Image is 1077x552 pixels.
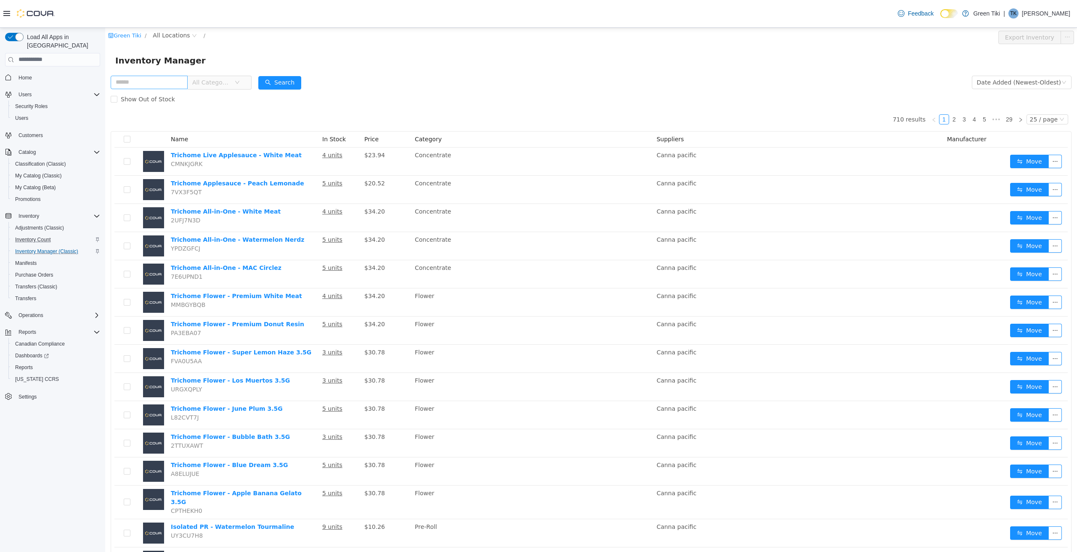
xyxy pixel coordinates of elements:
span: Users [15,115,28,121]
p: | [1003,8,1005,18]
a: Purchase Orders [12,270,57,280]
a: Trichome Live Applesauce - White Meat [66,124,196,131]
a: Dashboards [8,350,103,362]
button: Purchase Orders [8,269,103,281]
span: Canna pacific [552,349,592,356]
u: 5 units [217,152,237,159]
a: 5 [875,87,884,96]
button: icon: searchSearch [153,48,196,62]
a: 29 [898,87,910,96]
span: YPDZGFCJ [66,217,95,224]
td: Pre-Roll [306,491,548,520]
span: Settings [19,394,37,400]
div: Tim Keating [1008,8,1019,18]
a: Trichome All-in-One - MAC Circlez [66,237,176,243]
span: $23.94 [259,124,280,131]
span: $30.78 [259,378,280,384]
span: TK [1010,8,1016,18]
span: Purchase Orders [12,270,100,280]
span: Adjustments (Classic) [12,223,100,233]
span: My Catalog (Classic) [15,172,62,179]
button: icon: ellipsis [943,324,957,338]
span: Purchase Orders [15,272,53,278]
span: Users [15,90,100,100]
button: Users [8,112,103,124]
a: Dashboards [12,351,52,361]
u: 4 units [217,180,237,187]
img: Trichome All-in-One - Watermelon Nerdz placeholder [38,208,59,229]
span: Promotions [12,194,100,204]
span: Canna pacific [552,293,592,300]
a: Users [12,113,32,123]
span: Canna pacific [552,462,592,469]
button: icon: swapMove [905,324,944,338]
span: Canna pacific [552,434,592,441]
span: Price [259,108,273,115]
span: $30.78 [259,321,280,328]
button: icon: ellipsis [943,380,957,394]
button: Reports [2,326,103,338]
span: $30.78 [259,434,280,441]
span: A8ELUJUE [66,443,94,449]
li: 710 results [788,87,820,97]
button: icon: swapMove [905,499,944,512]
span: Canna pacific [552,496,592,502]
u: 5 units [217,237,237,243]
span: $10.26 [259,524,280,531]
img: Trichome Flower - Apple Banana Gelato 3.5G placeholder [38,461,59,482]
span: Security Roles [15,103,48,110]
a: Reports [12,362,36,372]
span: My Catalog (Beta) [12,182,100,193]
td: Flower [306,373,548,401]
img: Trichome Applesauce - Peach Lemonade placeholder [38,151,59,172]
span: Canna pacific [552,378,592,384]
button: Catalog [2,146,103,158]
a: Trichome Flower - Super Lemon Haze 3.5G [66,321,206,328]
span: Users [19,91,32,98]
span: / [40,5,41,11]
span: $30.78 [259,462,280,469]
span: $30.78 [259,349,280,356]
a: Transfers (Classic) [12,282,61,292]
span: Canna pacific [552,321,592,328]
button: Manifests [8,257,103,269]
td: Flower [306,261,548,289]
span: $34.20 [259,293,280,300]
button: Reports [8,362,103,373]
a: Customers [15,130,46,140]
span: Transfers (Classic) [15,283,57,290]
a: 3 [854,87,864,96]
a: Home [15,73,35,83]
img: Trichome Flower - Premium White Meat placeholder [38,264,59,285]
u: 4 units [217,124,237,131]
span: Manifests [12,258,100,268]
span: Classification (Classic) [12,159,100,169]
span: Security Roles [12,101,100,111]
button: icon: ellipsis [943,240,957,253]
span: Home [19,74,32,81]
a: [US_STATE] CCRS [12,374,62,384]
i: icon: down [956,52,961,58]
span: All Locations [48,3,85,12]
span: $34.20 [259,265,280,272]
button: Settings [2,390,103,402]
li: 1 [834,87,844,97]
a: Promotions [12,194,44,204]
td: Concentrate [306,232,548,261]
span: Canna pacific [552,406,592,412]
span: Washington CCRS [12,374,100,384]
button: icon: ellipsis [943,127,957,140]
span: Inventory Manager [10,26,106,40]
td: Flower [306,317,548,345]
a: Trichome Flower - Apple Banana Gelato 3.5G [66,462,196,478]
span: URGXQPLY [66,358,97,365]
li: Next 5 Pages [884,87,898,97]
span: In Stock [217,108,241,115]
p: [PERSON_NAME] [1022,8,1070,18]
button: Canadian Compliance [8,338,103,350]
div: 25 / page [925,87,952,96]
span: $20.52 [259,152,280,159]
span: Transfers [15,295,36,302]
a: Trichome All-in-One - White Meat [66,180,175,187]
span: Inventory Manager (Classic) [15,248,78,255]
